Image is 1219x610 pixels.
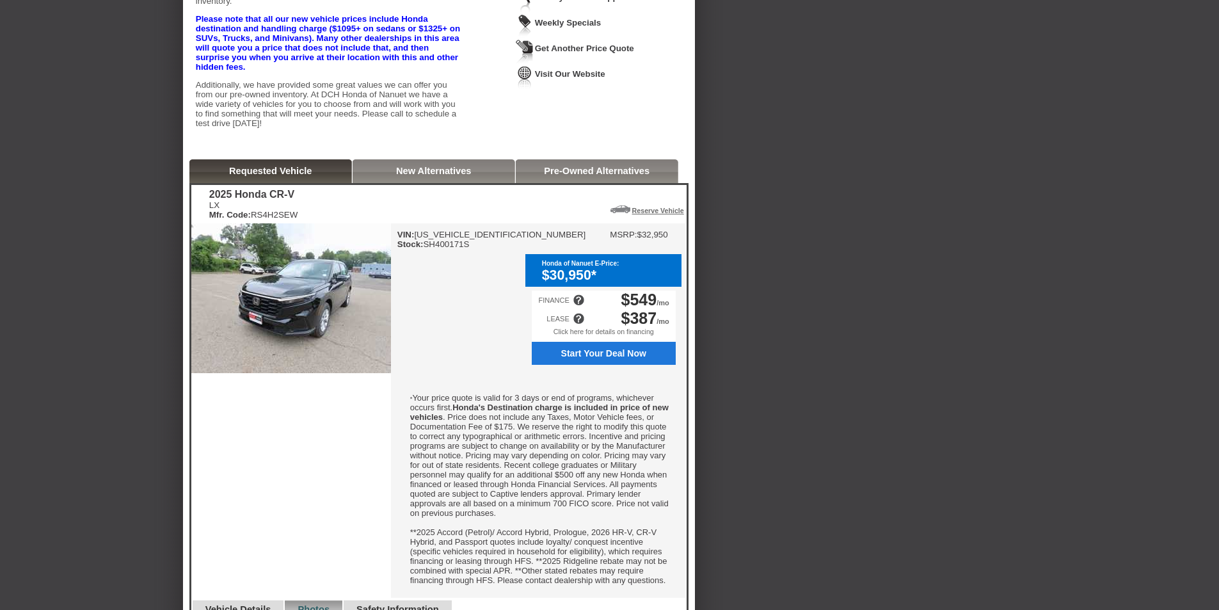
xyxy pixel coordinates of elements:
[229,166,312,176] a: Requested Vehicle
[542,260,619,267] font: Honda of Nanuet E-Price:
[410,403,669,422] b: Honda's Destination charge is included in price of new vehicles
[637,230,668,239] td: $32,950
[196,80,465,128] p: Additionally, we have provided some great values we can offer you from our pre-owned inventory. A...
[191,223,391,373] img: 2025 Honda CR-V
[621,291,669,309] div: /mo
[209,189,298,200] div: 2025 Honda CR-V
[539,348,669,358] span: Start Your Deal Now
[516,14,534,38] img: Icon_WeeklySpecials.png
[516,40,534,63] img: Icon_GetQuote.png
[621,291,657,309] span: $549
[535,44,634,53] a: Get Another Price Quote
[621,309,657,327] span: $387
[196,14,460,72] strong: Please note that all our new vehicle prices include Honda destination and handling charge ($1095+...
[610,230,637,239] td: MSRP:
[632,207,684,214] a: Reserve Vehicle
[410,393,669,585] font: Your price quote is valid for 3 days or end of programs, whichever occurs first. . Price does not...
[621,309,669,328] div: /mo
[610,205,630,213] img: Icon_ReserveVehicleCar.png
[544,166,649,176] a: Pre-Owned Alternatives
[532,328,676,342] div: Click here for details on financing
[397,239,424,249] b: Stock:
[535,18,601,28] a: Weekly Specials
[535,69,605,79] a: Visit Our Website
[396,166,472,176] a: New Alternatives
[397,230,586,249] div: [US_VEHICLE_IDENTIFICATION_NUMBER] SH400171S
[516,65,534,89] img: Icon_VisitWebsite.png
[538,296,569,304] div: FINANCE
[209,200,298,220] div: LX RS4H2SEW
[397,230,415,239] b: VIN:
[546,315,569,323] div: LEASE
[542,268,675,284] div: $30,950*
[209,210,251,220] b: Mfr. Code:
